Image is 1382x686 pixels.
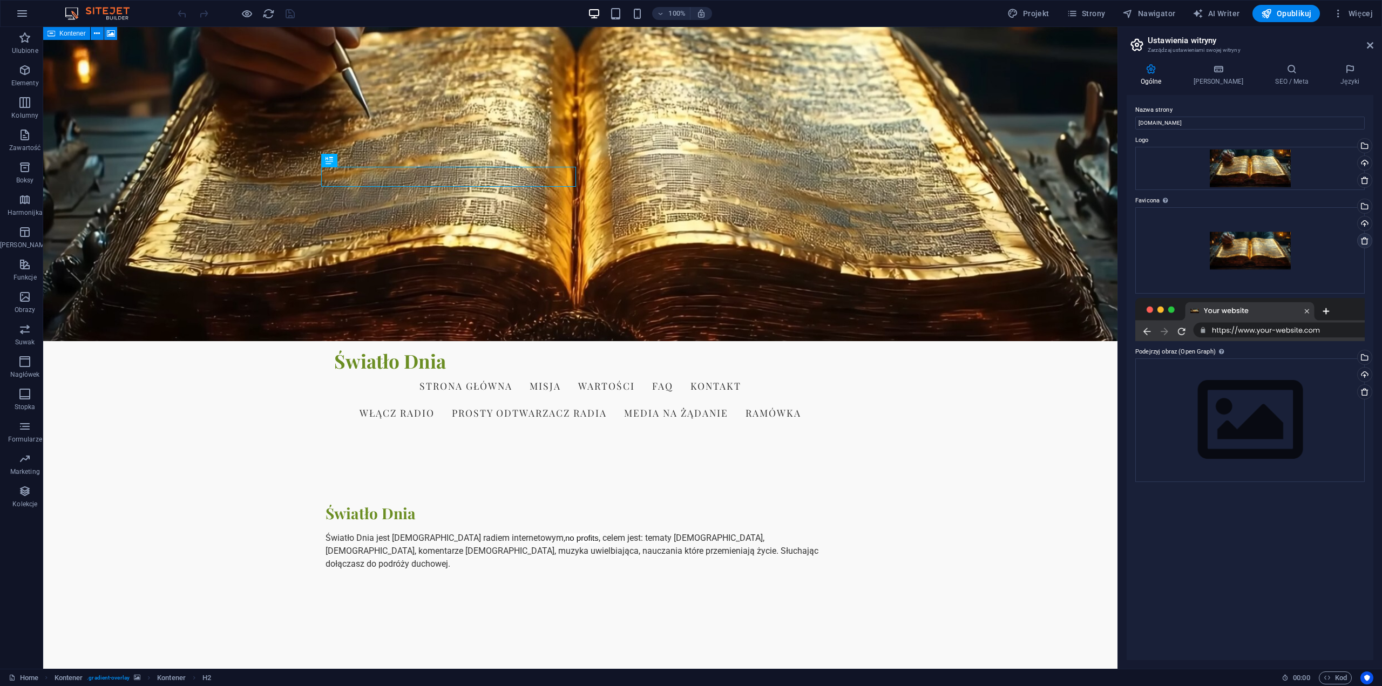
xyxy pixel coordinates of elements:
button: reload [262,7,275,20]
div: videoframe_84726-xfGOVqHqga1aEfcDUACN9Q.jpg [1135,147,1365,190]
img: Editor Logo [62,7,143,20]
button: AI Writer [1188,5,1244,22]
div: Projekt (Ctrl+Alt+Y) [1003,5,1053,22]
p: Suwak [15,338,35,347]
span: 00 00 [1293,671,1310,684]
button: Kliknij tutaj, aby wyjść z trybu podglądu i kontynuować edycję [240,7,253,20]
span: Strony [1067,8,1106,19]
label: Favicona [1135,194,1365,207]
i: Przeładuj stronę [262,8,275,20]
h3: Zarządzaj ustawieniami swojej witryny [1148,45,1352,55]
div: Wybierz pliki z menedżera plików, zdjęć stockowych lub prześlij plik(i) [1135,358,1365,482]
p: Kolumny [11,111,38,120]
p: Kolekcje [12,500,37,508]
span: Kliknij, aby zaznaczyć. Kliknij dwukrotnie, aby edytować [157,671,186,684]
nav: breadcrumb [55,671,212,684]
h6: 100% [668,7,686,20]
span: Kontener [59,30,86,37]
p: Elementy [11,79,39,87]
span: Kliknij, aby zaznaczyć. Kliknij dwukrotnie, aby edytować [202,671,211,684]
label: Nazwa strony [1135,104,1365,117]
i: Po zmianie rozmiaru automatycznie dostosowuje poziom powiększenia do wybranego urządzenia. [696,9,706,18]
a: Kliknij, aby anulować zaznaczenie. Kliknij dwukrotnie, aby otworzyć Strony [9,671,38,684]
p: Boksy [16,176,34,185]
span: Opublikuj [1261,8,1311,19]
h4: [PERSON_NAME] [1180,64,1262,86]
p: Obrazy [15,305,36,314]
p: Nagłówek [10,370,40,379]
i: Ten element zawiera tło [134,675,140,681]
p: Harmonijka [8,208,43,217]
p: Funkcje [13,273,37,282]
span: Kod [1324,671,1347,684]
button: Usercentrics [1360,671,1373,684]
button: Nawigator [1118,5,1180,22]
h6: Czas sesji [1282,671,1310,684]
p: Stopka [15,403,36,411]
button: Opublikuj [1252,5,1320,22]
span: Projekt [1007,8,1049,19]
h2: Ustawienia witryny [1148,36,1373,45]
span: AI Writer [1193,8,1239,19]
button: Strony [1062,5,1110,22]
span: . gradient-overlay [87,671,130,684]
span: Kliknij, aby zaznaczyć. Kliknij dwukrotnie, aby edytować [55,671,83,684]
button: Więcej [1329,5,1377,22]
button: Kod [1319,671,1352,684]
label: Logo [1135,134,1365,147]
p: Formularze [8,435,42,444]
label: Podejrzyj obraz (Open Graph) [1135,345,1365,358]
p: Zawartość [9,144,40,152]
h4: SEO / Meta [1262,64,1327,86]
span: : [1300,674,1302,682]
button: 100% [652,7,690,20]
p: Marketing [10,467,40,476]
span: Nawigator [1122,8,1175,19]
h4: Ogólne [1127,64,1180,86]
div: videoframe_84726-Hw4ydzyLkqjuQ3KvVUxgCw-u1lFt269HzFeEEPgd_ggnA.png [1135,207,1365,294]
p: Ulubione [12,46,38,55]
span: Więcej [1333,8,1373,19]
input: Nazwa... [1135,117,1365,130]
button: Projekt [1003,5,1053,22]
h4: Języki [1326,64,1373,86]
